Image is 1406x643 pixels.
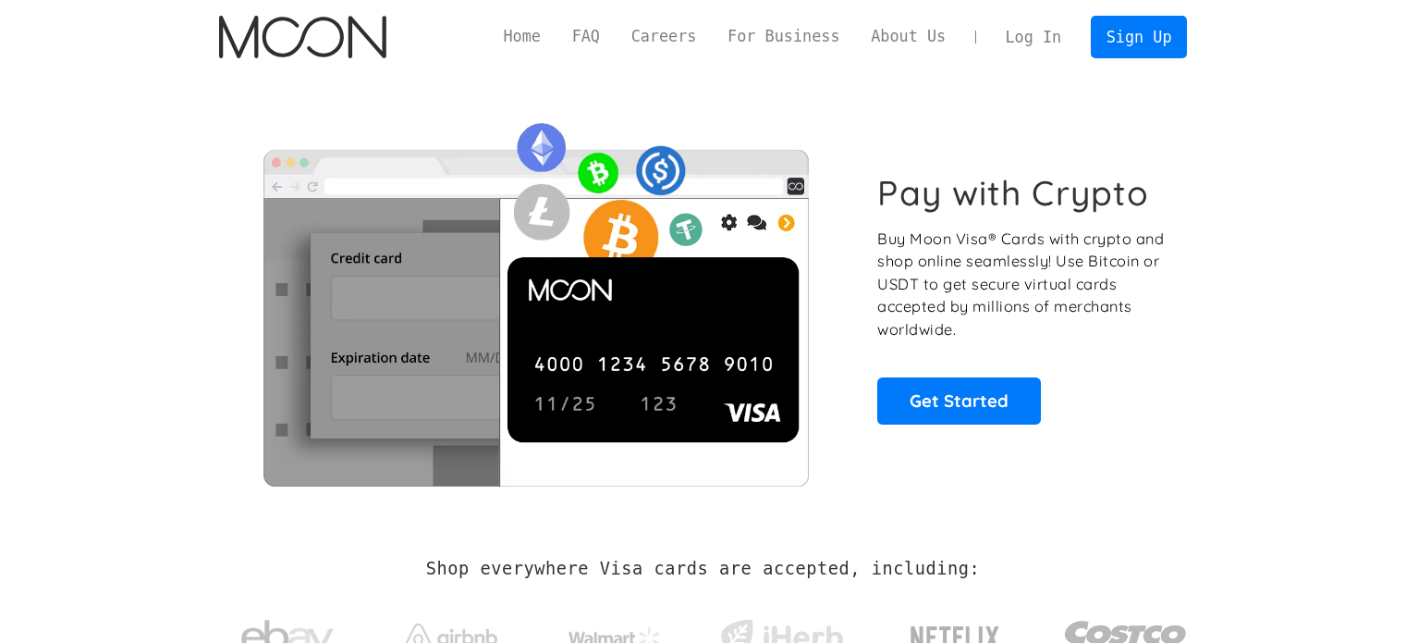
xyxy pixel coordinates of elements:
a: Sign Up [1091,16,1187,57]
a: home [219,16,386,58]
img: Moon Logo [219,16,386,58]
a: Careers [616,25,712,48]
img: Moon Cards let you spend your crypto anywhere Visa is accepted. [219,110,852,486]
p: Buy Moon Visa® Cards with crypto and shop online seamlessly! Use Bitcoin or USDT to get secure vi... [877,228,1167,341]
h1: Pay with Crypto [877,172,1149,214]
a: Home [488,25,556,48]
a: FAQ [556,25,616,48]
a: Log In [990,17,1077,57]
a: For Business [712,25,855,48]
a: Get Started [877,377,1041,424]
h2: Shop everywhere Visa cards are accepted, including: [426,559,980,579]
a: About Us [855,25,961,48]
